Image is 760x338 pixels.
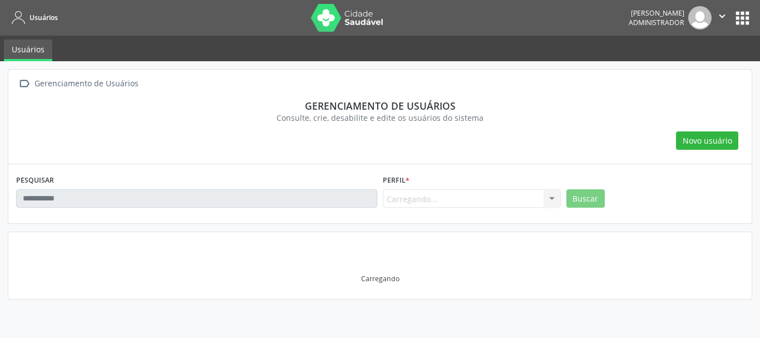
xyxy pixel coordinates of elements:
[32,76,140,92] div: Gerenciamento de Usuários
[733,8,752,28] button: apps
[716,10,728,22] i: 
[4,40,52,61] a: Usuários
[683,135,732,146] span: Novo usuário
[16,172,54,189] label: PESQUISAR
[688,6,712,30] img: img
[712,6,733,30] button: 
[29,13,58,22] span: Usuários
[24,100,736,112] div: Gerenciamento de usuários
[629,8,684,18] div: [PERSON_NAME]
[566,189,605,208] button: Buscar
[629,18,684,27] span: Administrador
[16,76,32,92] i: 
[383,172,409,189] label: Perfil
[24,112,736,124] div: Consulte, crie, desabilite e edite os usuários do sistema
[8,8,58,27] a: Usuários
[676,131,738,150] button: Novo usuário
[16,76,140,92] a:  Gerenciamento de Usuários
[361,274,399,283] div: Carregando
